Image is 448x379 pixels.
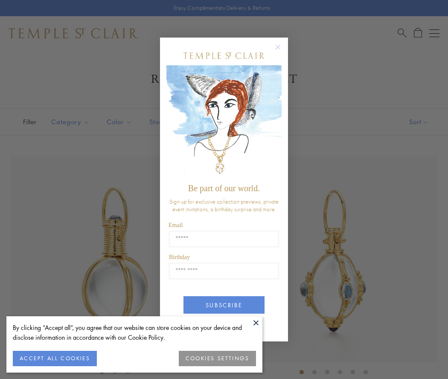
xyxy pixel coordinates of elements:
img: c4a9eb12-d91a-4d4a-8ee0-386386f4f338.jpeg [166,65,282,179]
button: SUBSCRIBE [183,296,265,314]
img: Temple St. Clair [183,52,265,59]
input: Email [169,231,279,247]
button: Close dialog [277,46,288,57]
span: Birthday [169,254,190,260]
span: Be part of our world. [188,184,260,193]
span: Email [169,222,183,228]
span: Sign up for exclusive collection previews, private event invitations, a birthday surprise and more. [169,198,279,213]
button: COOKIES SETTINGS [179,351,256,366]
div: By clicking “Accept all”, you agree that our website can store cookies on your device and disclos... [13,323,256,342]
button: ACCEPT ALL COOKIES [13,351,97,366]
